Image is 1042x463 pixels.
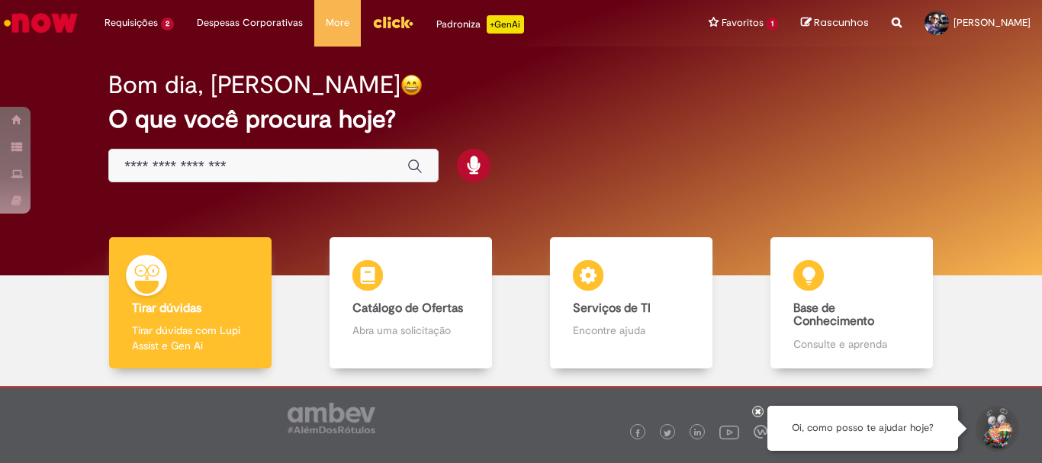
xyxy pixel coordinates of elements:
img: logo_footer_youtube.png [719,422,739,442]
a: Serviços de TI Encontre ajuda [521,237,741,369]
h2: O que você procura hoje? [108,106,934,133]
span: [PERSON_NAME] [954,16,1031,29]
img: logo_footer_twitter.png [664,429,671,437]
h2: Bom dia, [PERSON_NAME] [108,72,400,98]
span: Rascunhos [814,15,869,30]
a: Rascunhos [801,16,869,31]
img: happy-face.png [400,74,423,96]
b: Catálogo de Ofertas [352,301,463,316]
span: Requisições [105,15,158,31]
img: logo_footer_facebook.png [634,429,642,437]
b: Serviços de TI [573,301,651,316]
b: Base de Conhecimento [793,301,874,330]
img: logo_footer_ambev_rotulo_gray.png [288,403,375,433]
a: Tirar dúvidas Tirar dúvidas com Lupi Assist e Gen Ai [80,237,301,369]
b: Tirar dúvidas [132,301,201,316]
img: logo_footer_linkedin.png [694,429,702,438]
div: Oi, como posso te ajudar hoje? [767,406,958,451]
img: ServiceNow [2,8,80,38]
p: Tirar dúvidas com Lupi Assist e Gen Ai [132,323,248,353]
span: Despesas Corporativas [197,15,303,31]
p: +GenAi [487,15,524,34]
img: logo_footer_workplace.png [754,425,767,439]
span: Favoritos [722,15,764,31]
div: Padroniza [436,15,524,34]
span: More [326,15,349,31]
a: Catálogo de Ofertas Abra uma solicitação [301,237,521,369]
p: Abra uma solicitação [352,323,468,338]
span: 1 [767,18,778,31]
p: Encontre ajuda [573,323,689,338]
a: Base de Conhecimento Consulte e aprenda [741,237,962,369]
button: Iniciar Conversa de Suporte [973,406,1019,452]
img: click_logo_yellow_360x200.png [372,11,413,34]
span: 2 [161,18,174,31]
p: Consulte e aprenda [793,336,909,352]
